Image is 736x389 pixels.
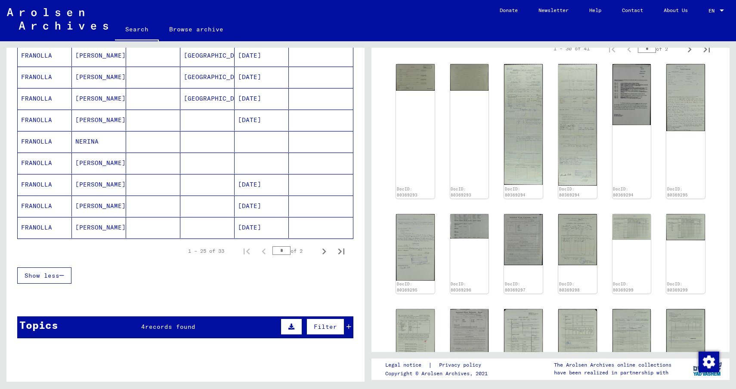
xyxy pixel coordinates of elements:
span: records found [145,323,195,331]
button: First page [238,242,255,260]
mat-cell: FRANOLLA [18,153,72,174]
a: DocID: 80369299 [613,282,634,292]
mat-cell: [GEOGRAPHIC_DATA] [180,67,235,88]
img: 001.jpg [450,214,489,239]
img: 001.jpg [558,214,597,265]
mat-cell: [DATE] [235,45,289,66]
img: 002.jpg [396,214,435,281]
mat-cell: FRANOLLA [18,196,72,217]
img: 001.jpg [396,309,435,371]
a: DocID: 80369298 [559,282,580,292]
mat-cell: FRANOLLA [18,67,72,88]
img: 001.jpg [396,64,435,91]
mat-cell: [DATE] [235,196,289,217]
a: Legal notice [385,361,428,370]
mat-cell: [GEOGRAPHIC_DATA] [180,88,235,109]
button: Previous page [621,40,638,57]
span: EN [708,8,718,14]
img: 001.jpg [504,214,543,265]
span: Filter [314,323,337,331]
img: 003.jpg [612,64,651,125]
img: 001.jpg [504,64,543,185]
div: 1 – 30 of 41 [554,45,590,52]
a: DocID: 80369295 [397,282,417,292]
p: have been realized in partnership with [554,369,671,377]
mat-cell: [DATE] [235,88,289,109]
span: 4 [141,323,145,331]
div: of 2 [272,247,315,255]
img: 002.jpg [558,64,597,186]
img: 002.jpg [666,214,705,240]
mat-cell: [PERSON_NAME] [72,153,126,174]
button: Filter [306,319,344,335]
button: Next page [681,40,698,57]
mat-cell: [PERSON_NAME] [72,67,126,88]
img: 002.jpg [558,309,597,371]
mat-cell: [PERSON_NAME] [72,174,126,195]
mat-cell: [DATE] [235,217,289,238]
button: Last page [698,40,715,57]
mat-cell: FRANOLLA [18,88,72,109]
a: Search [115,19,159,41]
mat-cell: FRANOLLA [18,217,72,238]
a: DocID: 80369293 [397,187,417,197]
button: Previous page [255,242,272,260]
img: 002.jpg [450,64,489,91]
span: Show less [25,272,59,279]
div: Topics [19,317,58,333]
mat-cell: [DATE] [235,110,289,131]
img: 001.jpg [612,309,651,370]
img: Change consent [699,352,719,372]
mat-cell: [PERSON_NAME] [72,45,126,66]
button: First page [603,40,621,57]
img: 001.jpg [612,214,651,240]
mat-cell: [GEOGRAPHIC_DATA] [180,45,235,66]
div: of 2 [638,45,681,53]
a: DocID: 80369293 [451,187,471,197]
div: 1 – 25 of 33 [188,247,224,255]
a: DocID: 80369296 [451,282,471,292]
mat-cell: [PERSON_NAME] [72,88,126,109]
a: DocID: 80369295 [667,187,688,197]
mat-cell: NERINA [72,131,126,152]
img: yv_logo.png [691,358,724,380]
p: Copyright © Arolsen Archives, 2021 [385,370,492,377]
button: Next page [315,242,333,260]
img: 001.jpg [666,64,705,131]
img: 001.jpg [504,309,543,371]
mat-cell: FRANOLLA [18,45,72,66]
mat-cell: FRANOLLA [18,131,72,152]
mat-cell: [PERSON_NAME] [72,196,126,217]
a: Privacy policy [432,361,492,370]
a: Browse archive [159,19,234,40]
button: Last page [333,242,350,260]
mat-cell: [PERSON_NAME] [72,110,126,131]
a: DocID: 80369294 [559,187,580,197]
a: DocID: 80369297 [505,282,526,292]
img: 002.jpg [666,309,705,370]
img: 001.jpg [450,309,489,360]
mat-cell: FRANOLLA [18,174,72,195]
a: DocID: 80369299 [667,282,688,292]
a: DocID: 80369294 [613,187,634,197]
div: | [385,361,492,370]
mat-cell: FRANOLLA [18,110,72,131]
mat-cell: [PERSON_NAME] [72,217,126,238]
mat-cell: [DATE] [235,67,289,88]
img: Arolsen_neg.svg [7,8,108,30]
mat-cell: [DATE] [235,174,289,195]
p: The Arolsen Archives online collections [554,361,671,369]
button: Show less [17,267,71,284]
a: DocID: 80369294 [505,187,526,197]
